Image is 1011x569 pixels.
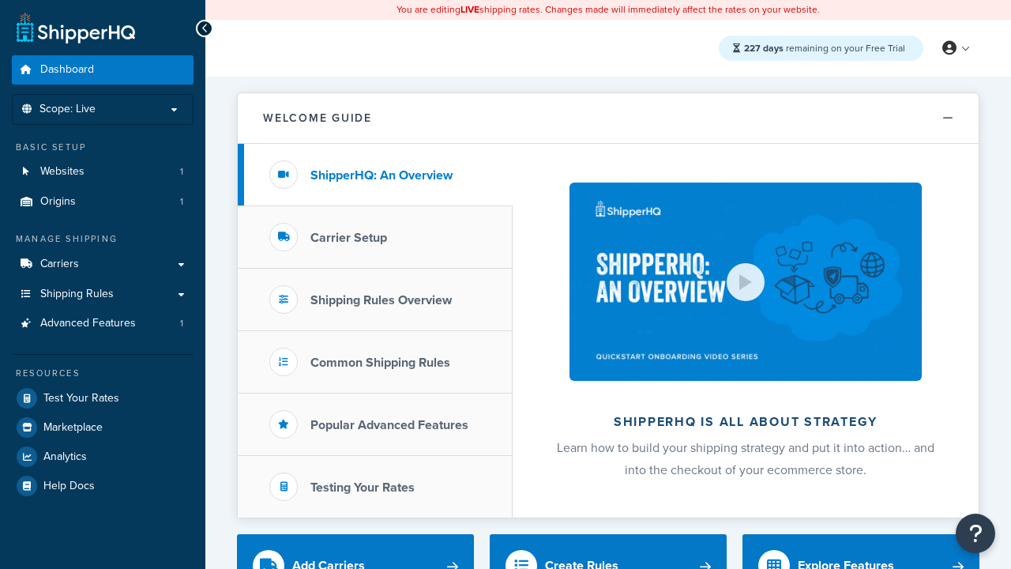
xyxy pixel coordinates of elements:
[12,55,194,85] a: Dashboard
[12,232,194,246] div: Manage Shipping
[12,141,194,154] div: Basic Setup
[180,165,183,179] span: 1
[39,103,96,116] span: Scope: Live
[12,187,194,217] a: Origins1
[569,183,922,381] img: ShipperHQ is all about strategy
[263,112,372,124] h2: Welcome Guide
[310,418,468,432] h3: Popular Advanced Features
[12,309,194,338] li: Advanced Features
[12,413,194,442] a: Marketplace
[310,231,387,245] h3: Carrier Setup
[43,480,95,493] span: Help Docs
[310,168,453,183] h3: ShipperHQ: An Overview
[40,165,85,179] span: Websites
[744,41,905,55] span: remaining on your Free Trial
[40,258,79,271] span: Carriers
[43,392,119,405] span: Test Your Rates
[43,421,103,435] span: Marketplace
[956,514,995,553] button: Open Resource Center
[12,280,194,309] a: Shipping Rules
[12,250,194,279] a: Carriers
[744,41,784,55] strong: 227 days
[180,317,183,330] span: 1
[310,480,415,495] h3: Testing Your Rates
[12,309,194,338] a: Advanced Features1
[310,293,452,307] h3: Shipping Rules Overview
[40,317,136,330] span: Advanced Features
[310,356,450,370] h3: Common Shipping Rules
[40,288,114,301] span: Shipping Rules
[238,93,979,144] button: Welcome Guide
[180,195,183,209] span: 1
[40,195,76,209] span: Origins
[12,472,194,500] a: Help Docs
[12,367,194,380] div: Resources
[554,415,937,429] h2: ShipperHQ is all about strategy
[12,157,194,187] li: Websites
[43,450,87,464] span: Analytics
[12,384,194,413] a: Test Your Rates
[12,443,194,471] a: Analytics
[12,157,194,187] a: Websites1
[40,63,94,77] span: Dashboard
[12,187,194,217] li: Origins
[557,439,934,479] span: Learn how to build your shipping strategy and put it into action… and into the checkout of your e...
[460,2,479,17] b: LIVE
